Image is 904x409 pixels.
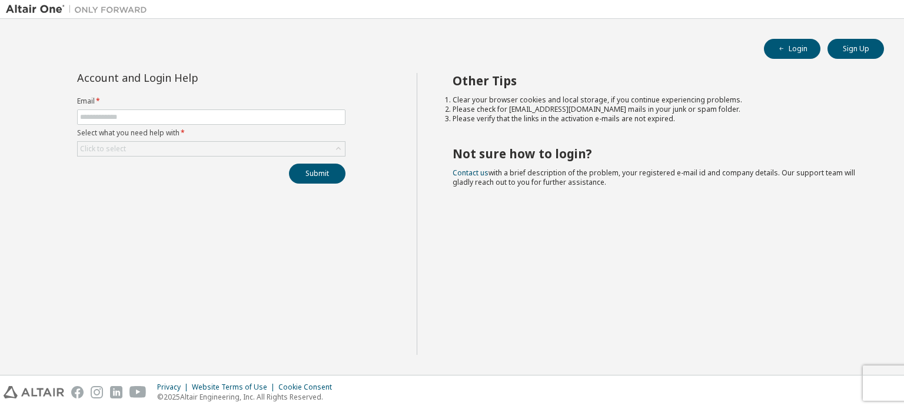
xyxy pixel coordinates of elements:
[110,386,122,398] img: linkedin.svg
[78,142,345,156] div: Click to select
[453,168,855,187] span: with a brief description of the problem, your registered e-mail id and company details. Our suppo...
[289,164,345,184] button: Submit
[453,146,863,161] h2: Not sure how to login?
[764,39,820,59] button: Login
[77,97,345,106] label: Email
[77,128,345,138] label: Select what you need help with
[77,73,292,82] div: Account and Login Help
[453,168,488,178] a: Contact us
[80,144,126,154] div: Click to select
[453,114,863,124] li: Please verify that the links in the activation e-mails are not expired.
[157,392,339,402] p: © 2025 Altair Engineering, Inc. All Rights Reserved.
[129,386,147,398] img: youtube.svg
[453,73,863,88] h2: Other Tips
[453,105,863,114] li: Please check for [EMAIL_ADDRESS][DOMAIN_NAME] mails in your junk or spam folder.
[827,39,884,59] button: Sign Up
[278,383,339,392] div: Cookie Consent
[6,4,153,15] img: Altair One
[157,383,192,392] div: Privacy
[4,386,64,398] img: altair_logo.svg
[91,386,103,398] img: instagram.svg
[71,386,84,398] img: facebook.svg
[453,95,863,105] li: Clear your browser cookies and local storage, if you continue experiencing problems.
[192,383,278,392] div: Website Terms of Use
